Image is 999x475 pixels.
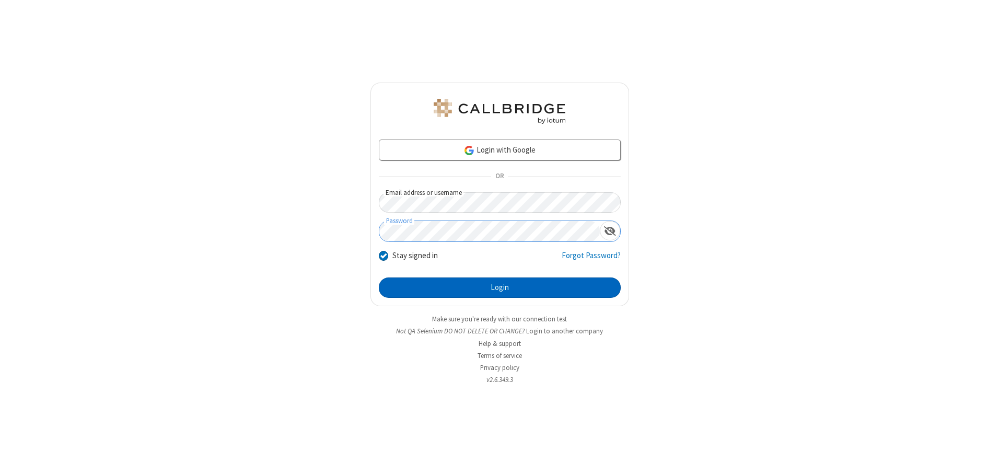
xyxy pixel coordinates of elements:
li: v2.6.349.3 [370,375,629,385]
img: google-icon.png [463,145,475,156]
div: Show password [600,221,620,240]
input: Email address or username [379,192,621,213]
a: Forgot Password? [562,250,621,270]
label: Stay signed in [392,250,438,262]
a: Terms of service [478,351,522,360]
a: Help & support [479,339,521,348]
a: Privacy policy [480,363,519,372]
input: Password [379,221,600,241]
li: Not QA Selenium DO NOT DELETE OR CHANGE? [370,326,629,336]
span: OR [491,169,508,184]
a: Login with Google [379,140,621,160]
button: Login to another company [526,326,603,336]
a: Make sure you're ready with our connection test [432,315,567,323]
img: QA Selenium DO NOT DELETE OR CHANGE [432,99,567,124]
button: Login [379,277,621,298]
